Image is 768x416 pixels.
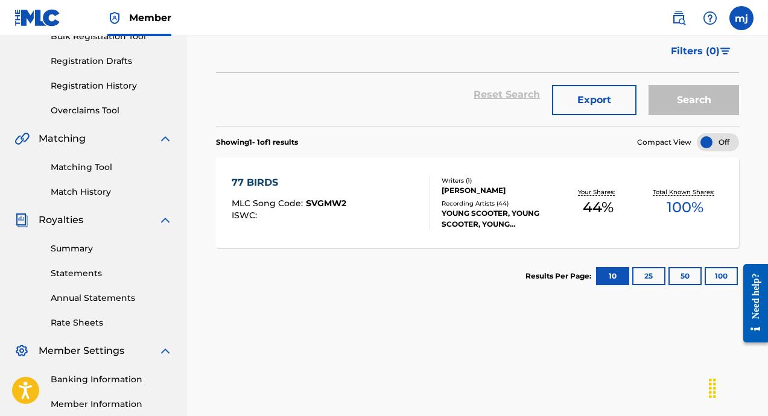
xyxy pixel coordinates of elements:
[667,197,703,218] span: 100 %
[51,317,173,329] a: Rate Sheets
[668,267,702,285] button: 50
[705,267,738,285] button: 100
[703,11,717,25] img: help
[442,176,554,185] div: Writers ( 1 )
[720,48,731,55] img: filter
[51,242,173,255] a: Summary
[14,344,29,358] img: Member Settings
[671,11,686,25] img: search
[216,137,298,148] p: Showing 1 - 1 of 1 results
[583,197,614,218] span: 44 %
[51,373,173,386] a: Banking Information
[232,210,260,221] span: ISWC :
[703,370,722,406] div: Drag
[653,188,717,197] p: Total Known Shares:
[216,157,739,248] a: 77 BIRDSMLC Song Code:SVGMW2ISWC:Writers (1)[PERSON_NAME]Recording Artists (44)YOUNG SCOOTER, YOU...
[51,55,173,68] a: Registration Drafts
[306,198,346,209] span: SVGMW2
[442,199,554,208] div: Recording Artists ( 44 )
[637,137,691,148] span: Compact View
[129,11,171,25] span: Member
[51,398,173,411] a: Member Information
[632,267,665,285] button: 25
[14,9,61,27] img: MLC Logo
[51,30,173,43] a: Bulk Registration Tool
[51,186,173,198] a: Match History
[14,131,30,146] img: Matching
[698,6,722,30] div: Help
[729,6,754,30] div: User Menu
[708,358,768,416] iframe: Chat Widget
[39,131,86,146] span: Matching
[232,198,306,209] span: MLC Song Code :
[51,267,173,280] a: Statements
[578,188,618,197] p: Your Shares:
[442,208,554,230] div: YOUNG SCOOTER, YOUNG SCOOTER, YOUNG [PERSON_NAME], YOUNG [PERSON_NAME], YOUNG SCOOTER
[232,175,346,190] div: 77 BIRDS
[107,11,122,25] img: Top Rightsholder
[158,131,173,146] img: expand
[51,161,173,174] a: Matching Tool
[671,44,720,58] span: Filters ( 0 )
[525,271,594,282] p: Results Per Page:
[664,36,739,66] button: Filters (0)
[667,6,691,30] a: Public Search
[51,104,173,117] a: Overclaims Tool
[51,292,173,304] a: Annual Statements
[39,213,83,227] span: Royalties
[158,344,173,358] img: expand
[552,85,636,115] button: Export
[14,213,29,227] img: Royalties
[596,267,629,285] button: 10
[442,185,554,196] div: [PERSON_NAME]
[734,255,768,352] iframe: Resource Center
[158,213,173,227] img: expand
[39,344,124,358] span: Member Settings
[51,80,173,92] a: Registration History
